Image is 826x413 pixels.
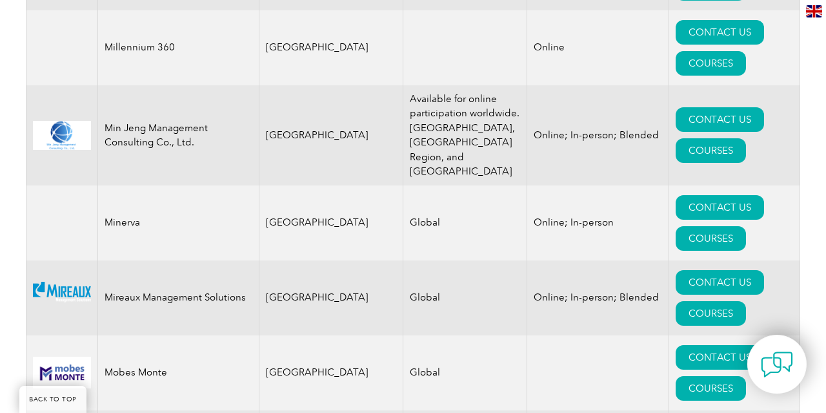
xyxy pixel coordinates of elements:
img: ee85412e-dea2-eb11-b1ac-002248150db4-logo.png [33,357,91,388]
td: Mireaux Management Solutions [98,260,259,335]
a: CONTACT US [676,20,764,45]
td: Global [403,185,527,260]
img: 12b9a102-445f-eb11-a812-00224814f89d-logo.png [33,282,91,313]
td: Global [403,335,527,410]
td: [GEOGRAPHIC_DATA] [259,185,403,260]
a: COURSES [676,138,746,163]
td: Online; In-person; Blended [527,260,669,335]
a: COURSES [676,376,746,401]
td: Available for online participation worldwide. [GEOGRAPHIC_DATA], [GEOGRAPHIC_DATA] Region, and [G... [403,85,527,185]
td: Online; In-person [527,185,669,260]
a: CONTACT US [676,107,764,132]
a: COURSES [676,226,746,251]
td: Minerva [98,185,259,260]
td: Online [527,10,669,85]
td: Global [403,260,527,335]
img: 46c31f76-1704-f011-bae3-00224896f61f-logo.png [33,121,91,150]
a: CONTACT US [676,195,764,220]
a: CONTACT US [676,270,764,295]
td: Millennium 360 [98,10,259,85]
a: COURSES [676,51,746,76]
a: COURSES [676,301,746,326]
td: [GEOGRAPHIC_DATA] [259,85,403,185]
a: CONTACT US [676,345,764,370]
td: Mobes Monte [98,335,259,410]
td: Min Jeng Management Consulting Co., Ltd. [98,85,259,185]
td: [GEOGRAPHIC_DATA] [259,335,403,410]
td: [GEOGRAPHIC_DATA] [259,260,403,335]
img: en [806,5,822,17]
a: BACK TO TOP [19,386,86,413]
td: Online; In-person; Blended [527,85,669,185]
img: contact-chat.png [761,348,793,381]
td: [GEOGRAPHIC_DATA] [259,10,403,85]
